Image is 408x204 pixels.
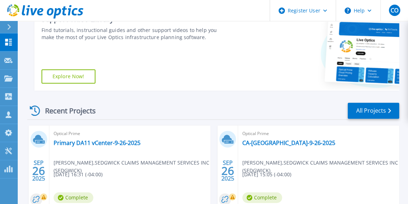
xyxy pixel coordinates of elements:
[348,103,399,119] a: All Projects
[242,139,335,146] a: CA-[GEOGRAPHIC_DATA]-9-26-2025
[42,69,95,84] a: Explore Now!
[27,102,105,119] div: Recent Projects
[221,158,234,184] div: SEP 2025
[221,168,234,174] span: 26
[54,171,103,178] span: [DATE] 16:31 (-04:00)
[390,7,398,13] span: CO
[242,130,395,138] span: Optical Prime
[54,139,140,146] a: Primary DA11 vCenter-9-26-2025
[242,171,291,178] span: [DATE] 15:05 (-04:00)
[32,158,45,184] div: SEP 2025
[54,130,206,138] span: Optical Prime
[242,159,399,175] span: [PERSON_NAME] , SEDGWICK CLAIMS MANAGEMENT SERVICES INC (SEDGWICK)
[54,159,210,175] span: [PERSON_NAME] , SEDGWICK CLAIMS MANAGEMENT SERVICES INC (SEDGWICK)
[32,168,45,174] span: 26
[242,192,282,203] span: Complete
[54,192,93,203] span: Complete
[42,27,230,41] div: Find tutorials, instructional guides and other support videos to help you make the most of your L...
